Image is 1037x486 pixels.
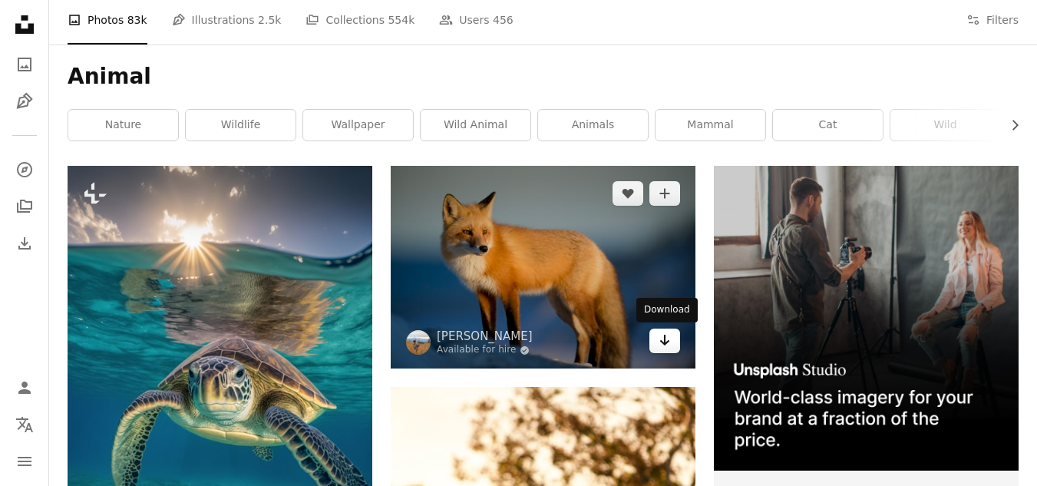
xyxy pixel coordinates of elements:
[391,260,695,274] a: brown fox on snow field
[391,166,695,369] img: brown fox on snow field
[303,110,413,141] a: wallpaper
[714,166,1019,471] img: file-1715651741414-859baba4300dimage
[9,191,40,222] a: Collections
[437,329,533,344] a: [PERSON_NAME]
[437,344,533,356] a: Available for hire
[890,110,1000,141] a: wild
[388,12,414,28] span: 554k
[186,110,296,141] a: wildlife
[649,329,680,353] a: Download
[773,110,883,141] a: cat
[613,181,643,206] button: Like
[421,110,530,141] a: wild animal
[9,228,40,259] a: Download History
[656,110,765,141] a: mammal
[636,298,698,322] div: Download
[649,181,680,206] button: Add to Collection
[9,49,40,80] a: Photos
[9,446,40,477] button: Menu
[9,86,40,117] a: Illustrations
[9,9,40,43] a: Home — Unsplash
[1001,110,1019,141] button: scroll list to the right
[538,110,648,141] a: animals
[68,385,372,399] a: a green turtle swimming in the ocean at sunset
[258,12,281,28] span: 2.5k
[68,110,178,141] a: nature
[9,372,40,403] a: Log in / Sign up
[9,154,40,185] a: Explore
[406,330,431,355] img: Go to Ray Hennessy's profile
[9,409,40,440] button: Language
[493,12,514,28] span: 456
[68,63,1019,91] h1: Animal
